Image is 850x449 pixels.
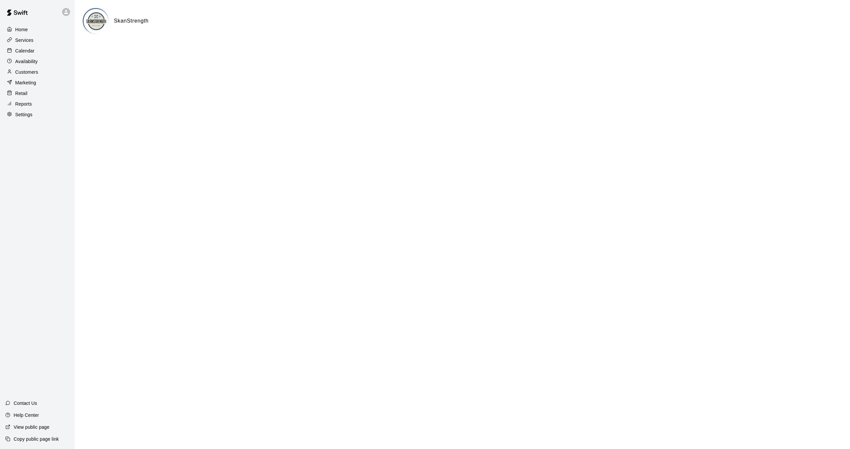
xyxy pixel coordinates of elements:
[5,67,69,77] a: Customers
[14,400,37,406] p: Contact Us
[14,436,59,442] p: Copy public page link
[5,78,69,88] a: Marketing
[15,26,28,33] p: Home
[5,56,69,66] a: Availability
[15,111,33,118] p: Settings
[5,88,69,98] a: Retail
[14,412,39,418] p: Help Center
[15,79,36,86] p: Marketing
[15,58,38,65] p: Availability
[5,46,69,56] a: Calendar
[15,101,32,107] p: Reports
[5,35,69,45] a: Services
[5,110,69,120] a: Settings
[15,69,38,75] p: Customers
[15,37,34,44] p: Services
[15,47,35,54] p: Calendar
[5,99,69,109] a: Reports
[15,90,28,97] p: Retail
[5,25,69,35] a: Home
[84,9,109,34] img: SkanStrength logo
[14,424,49,430] p: View public page
[114,17,149,25] h6: SkanStrength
